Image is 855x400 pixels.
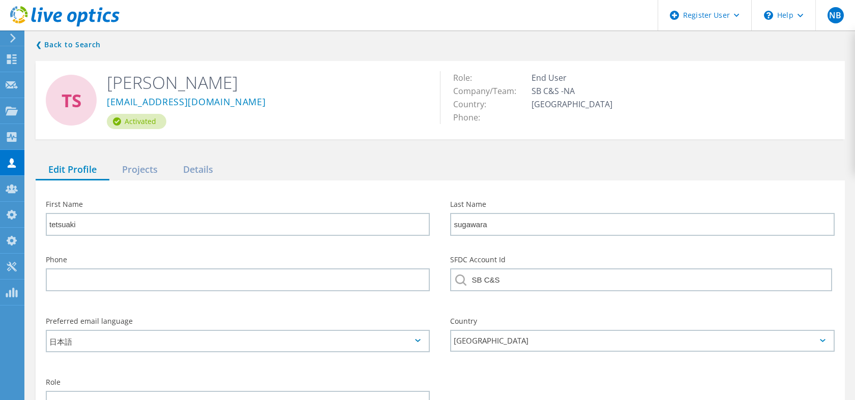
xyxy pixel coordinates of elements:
span: Country: [453,99,496,110]
span: NB [829,11,841,19]
label: Phone [46,256,430,263]
span: Role: [453,72,482,83]
div: Activated [107,114,166,129]
label: Role [46,379,430,386]
a: Back to search [36,39,101,51]
td: [GEOGRAPHIC_DATA] [529,98,615,111]
span: SB C&S -NA [532,85,585,97]
span: Company/Team: [453,85,526,97]
label: Preferred email language [46,318,430,325]
a: Live Optics Dashboard [10,21,120,28]
label: First Name [46,201,430,208]
svg: \n [764,11,773,20]
div: Edit Profile [36,160,109,180]
span: Phone: [453,112,490,123]
label: Last Name [450,201,834,208]
div: Details [170,160,226,180]
label: SFDC Account Id [450,256,834,263]
h2: [PERSON_NAME] [107,71,425,94]
div: Projects [109,160,170,180]
a: [EMAIL_ADDRESS][DOMAIN_NAME] [107,97,266,108]
div: [GEOGRAPHIC_DATA] [450,330,834,352]
td: End User [529,71,615,84]
span: ts [62,91,81,109]
label: Country [450,318,834,325]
